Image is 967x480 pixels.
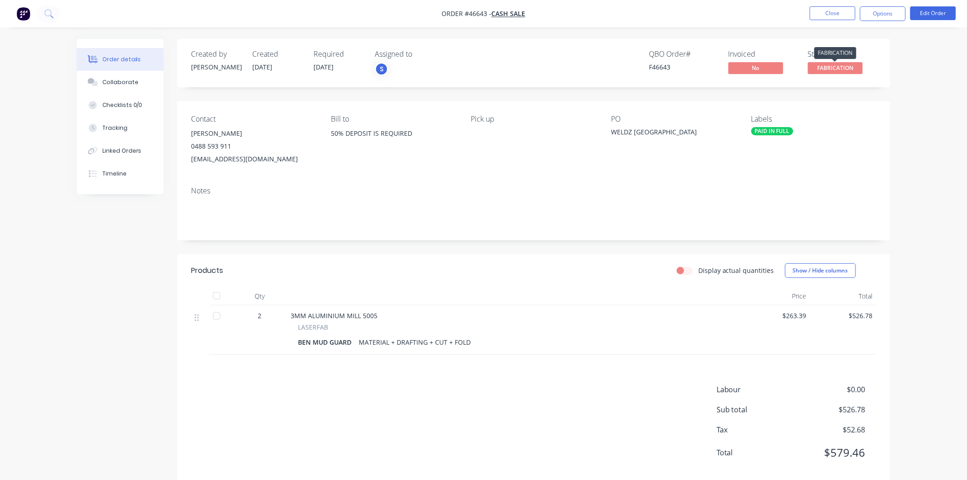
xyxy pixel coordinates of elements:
button: Edit Order [910,6,956,20]
div: Invoiced [728,50,797,59]
span: [DATE] [313,63,334,71]
a: CASH SALE [492,10,526,18]
div: 50% DEPOSIT IS REQUIRED [331,127,456,140]
div: Total [810,287,877,305]
label: Display actual quantities [698,266,774,275]
div: Products [191,265,223,276]
div: Contact [191,115,316,123]
div: [PERSON_NAME]0488 593 911[EMAIL_ADDRESS][DOMAIN_NAME] [191,127,316,165]
div: Assigned to [375,50,466,59]
span: FABRICATION [808,62,863,74]
div: MATERIAL + DRAFTING + CUT + FOLD [355,336,474,349]
span: 2 [258,311,261,320]
div: [EMAIL_ADDRESS][DOMAIN_NAME] [191,153,316,165]
span: $526.78 [798,404,866,415]
img: Factory [16,7,30,21]
div: Linked Orders [102,147,142,155]
span: No [728,62,783,74]
span: Total [717,447,798,458]
div: Notes [191,187,877,195]
div: QBO Order # [649,50,717,59]
div: Price [744,287,810,305]
button: Show / Hide columns [785,263,856,278]
div: Pick up [471,115,596,123]
div: WELDZ [GEOGRAPHIC_DATA] [611,127,725,140]
div: Checklists 0/0 [102,101,143,109]
button: FABRICATION [808,62,863,76]
span: $579.46 [798,444,866,461]
button: Checklists 0/0 [77,94,164,117]
span: Tax [717,424,798,435]
div: Qty [232,287,287,305]
div: Created by [191,50,241,59]
span: [DATE] [252,63,272,71]
div: Required [313,50,364,59]
div: Timeline [102,170,127,178]
button: Tracking [77,117,164,139]
div: BEN MUD GUARD [298,336,355,349]
div: Status [808,50,877,59]
span: Labour [717,384,798,395]
div: Collaborate [102,78,138,86]
span: 3MM ALUMINIUM MILL 5005 [291,311,377,320]
div: PO [611,115,736,123]
div: [PERSON_NAME] [191,62,241,72]
span: $0.00 [798,384,866,395]
button: Order details [77,48,164,71]
div: Created [252,50,303,59]
div: Labels [751,115,877,123]
div: Tracking [102,124,128,132]
div: FABRICATION [814,47,856,59]
span: $52.68 [798,424,866,435]
button: Timeline [77,162,164,185]
span: $526.78 [814,311,873,320]
button: Options [860,6,906,21]
div: F46643 [649,62,717,72]
div: Order details [102,55,141,64]
span: LASERFAB [298,322,328,332]
div: [PERSON_NAME] [191,127,316,140]
button: S [375,62,388,76]
div: 50% DEPOSIT IS REQUIRED [331,127,456,156]
div: PAID IN FULL [751,127,793,135]
span: $263.39 [748,311,807,320]
button: Collaborate [77,71,164,94]
button: Close [810,6,855,20]
div: 0488 593 911 [191,140,316,153]
div: Bill to [331,115,456,123]
button: Linked Orders [77,139,164,162]
span: Order #46643 - [442,10,492,18]
span: Sub total [717,404,798,415]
